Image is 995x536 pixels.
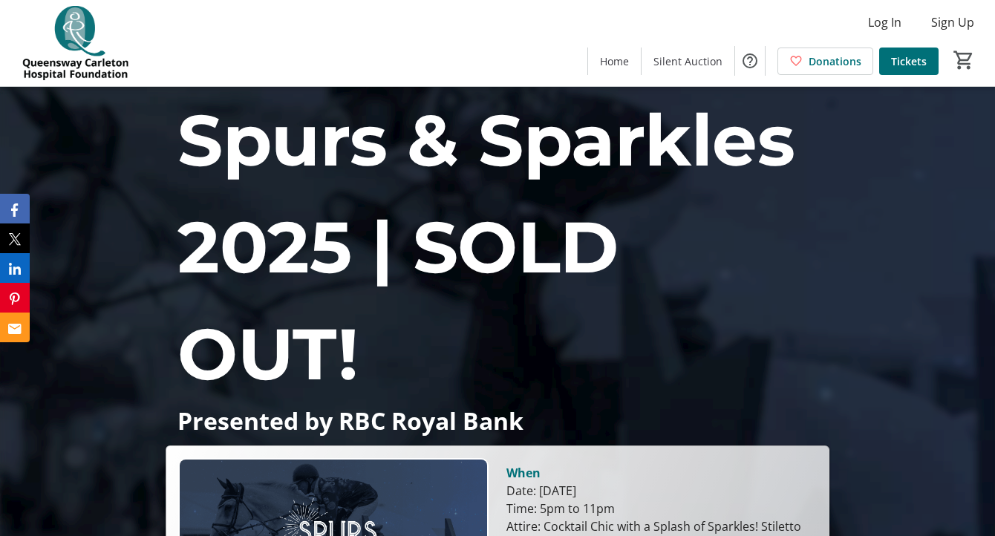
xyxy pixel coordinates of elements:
[735,46,765,76] button: Help
[9,6,141,80] img: QCH Foundation's Logo
[600,53,629,69] span: Home
[653,53,722,69] span: Silent Auction
[950,47,977,73] button: Cart
[177,97,795,397] span: Spurs & Sparkles 2025 | SOLD OUT!
[809,53,861,69] span: Donations
[919,10,986,34] button: Sign Up
[642,48,734,75] a: Silent Auction
[868,13,901,31] span: Log In
[856,10,913,34] button: Log In
[879,48,939,75] a: Tickets
[177,408,817,434] p: Presented by RBC Royal Bank
[931,13,974,31] span: Sign Up
[588,48,641,75] a: Home
[777,48,873,75] a: Donations
[891,53,927,69] span: Tickets
[506,464,541,482] div: When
